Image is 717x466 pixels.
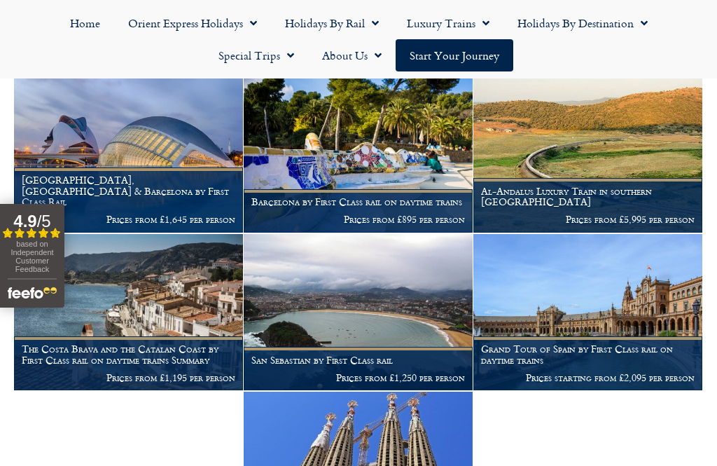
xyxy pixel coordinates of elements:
[244,76,473,233] a: Barcelona by First Class rail on daytime trains Prices from £895 per person
[251,355,465,366] h1: San Sebastian by First Class rail
[22,214,235,225] p: Prices from £1,645 per person
[251,214,465,225] p: Prices from £895 per person
[22,174,235,207] h1: [GEOGRAPHIC_DATA], [GEOGRAPHIC_DATA] & Barcelona by First Class Rail
[7,7,710,71] nav: Menu
[251,196,465,207] h1: Barcelona by First Class rail on daytime trains
[503,7,662,39] a: Holidays by Destination
[308,39,396,71] a: About Us
[14,76,244,233] a: [GEOGRAPHIC_DATA], [GEOGRAPHIC_DATA] & Barcelona by First Class Rail Prices from £1,645 per person
[393,7,503,39] a: Luxury Trains
[481,186,695,208] h1: Al-Andalus Luxury Train in southern [GEOGRAPHIC_DATA]
[473,76,703,233] a: Al-Andalus Luxury Train in southern [GEOGRAPHIC_DATA] Prices from £5,995 per person
[14,234,244,391] a: The Costa Brava and the Catalan Coast by First Class rail on daytime trains Summary Prices from £...
[204,39,308,71] a: Special Trips
[481,214,695,225] p: Prices from £5,995 per person
[244,234,473,391] a: San Sebastian by First Class rail Prices from £1,250 per person
[22,372,235,383] p: Prices from £1,195 per person
[22,343,235,366] h1: The Costa Brava and the Catalan Coast by First Class rail on daytime trains Summary
[481,343,695,366] h1: Grand Tour of Spain by First Class rail on daytime trains
[271,7,393,39] a: Holidays by Rail
[396,39,513,71] a: Start your Journey
[481,372,695,383] p: Prices starting from £2,095 per person
[114,7,271,39] a: Orient Express Holidays
[251,372,465,383] p: Prices from £1,250 per person
[473,234,703,391] a: Grand Tour of Spain by First Class rail on daytime trains Prices starting from £2,095 per person
[56,7,114,39] a: Home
